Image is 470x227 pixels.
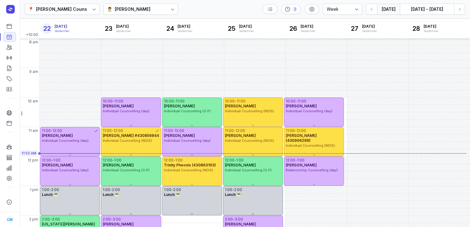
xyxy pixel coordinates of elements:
span: CM [7,216,13,223]
div: 2:00 [103,217,111,222]
div: 11:00 [164,128,173,133]
span: Individual Counselling (NDIS) [164,168,213,172]
span: [DATE] [301,24,316,29]
span: [PERSON_NAME] [286,163,317,167]
span: [PERSON_NAME] #430856844 [103,133,159,138]
span: [PERSON_NAME] [103,104,134,108]
span: Individual Counselling (NDIS) [225,109,274,113]
span: [PERSON_NAME] [164,133,195,138]
div: 12:00 [297,128,306,133]
div: 12:00 [236,128,245,133]
div: - [112,158,114,163]
div: September [301,29,316,33]
div: 11:00 [225,128,234,133]
div: [PERSON_NAME] Counselling [36,6,99,13]
div: 11:00 [114,99,123,104]
span: Trinity Pheonix (430863193) [164,163,216,167]
div: 12:00 [175,128,184,133]
div: 10:00 [164,99,174,104]
span: 8 am [29,40,38,45]
div: 12:00 [53,128,62,133]
div: - [51,158,53,163]
div: - [296,99,297,104]
div: 1:00 [42,187,49,192]
div: - [110,187,112,192]
span: [DATE] [239,24,254,29]
div: 12:00 [103,158,112,163]
div: 2:00 [42,217,50,222]
span: Individual Counselling (day) [286,109,333,113]
span: [PERSON_NAME] [103,222,134,226]
span: [DATE] [116,24,131,29]
span: Lunch 🥗 [164,192,180,197]
div: 3:00 [113,217,121,222]
div: 11:00 [42,128,51,133]
div: 11:00 [297,99,306,104]
span: 9 am [29,69,38,74]
span: Lunch 🥗 [42,192,58,197]
span: 12 pm [28,158,38,163]
span: Individual Counselling (day) [42,138,89,143]
div: 1:00 [103,187,110,192]
div: September [116,29,131,33]
span: 11:53 AM [22,151,36,156]
div: 22 [42,24,52,34]
div: September [424,29,439,33]
div: 1:00 [236,158,244,163]
span: 11 am [29,128,38,133]
span: [PERSON_NAME] [225,104,256,108]
div: 1:00 [297,158,305,163]
div: - [111,217,113,222]
div: 10:00 [103,99,113,104]
span: Relationship Counselling (day) [286,168,338,172]
div: 10:00 [225,99,235,104]
div: - [171,187,173,192]
button: [DATE] [377,4,400,15]
span: Individual Counselling (NDIS) [103,138,152,143]
div: 2:00 [173,187,181,192]
div: September [54,29,70,33]
div: 11:00 [286,128,295,133]
span: [DATE] [54,24,70,29]
span: [PERSON_NAME] [225,133,256,138]
span: Individual Counselling (O.P) [225,168,272,172]
div: 1:00 [225,187,232,192]
div: 27 [350,24,360,34]
div: 12:00 [114,128,123,133]
div: September [177,29,193,33]
div: September [362,29,377,33]
span: [DATE] [177,24,193,29]
span: [PERSON_NAME] (430906289) [286,133,317,143]
span: Individual Counselling (day) [164,138,211,143]
div: 26 [288,24,298,34]
div: 12:00 [286,158,295,163]
div: - [295,128,297,133]
div: - [112,128,114,133]
div: 2 [293,7,297,12]
span: Individual Counselling (day) [103,109,149,113]
div: 1:00 [53,158,61,163]
span: Individual Counselling (NDIS) [286,143,335,148]
div: 11:00 [237,99,245,104]
div: 👨‍⚕️ [107,6,112,13]
div: - [233,217,235,222]
div: 📍 [28,6,34,13]
span: 2 pm [29,217,38,222]
div: 2:00 [234,187,242,192]
div: - [234,128,236,133]
div: - [173,158,175,163]
div: 2:00 [51,187,59,192]
div: 1:00 [175,158,183,163]
div: - [113,99,114,104]
span: Individual Counselling (NDIS) [225,138,274,143]
span: [PERSON_NAME] [286,104,317,108]
span: [PERSON_NAME] [103,163,134,167]
div: 11:00 [176,99,185,104]
button: [DATE] - [DATE] [400,4,454,15]
div: September [239,29,254,33]
div: 2:00 [112,187,120,192]
div: 23 [104,24,114,34]
div: 24 [165,24,175,34]
div: - [232,187,234,192]
div: 12:00 [42,158,51,163]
